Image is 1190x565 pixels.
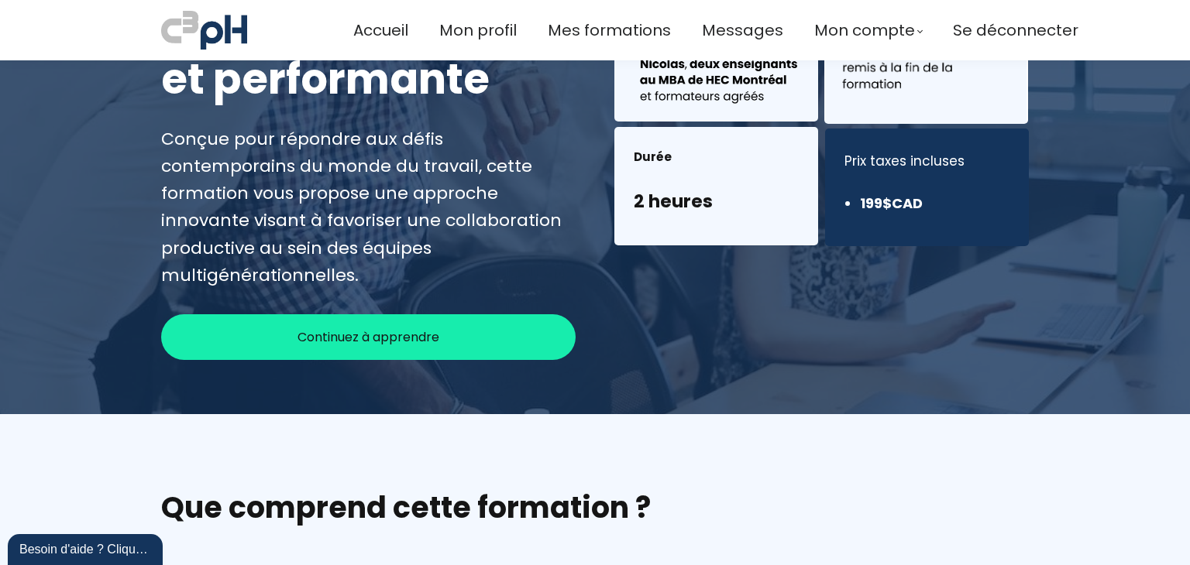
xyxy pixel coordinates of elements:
span: Mon compte [814,18,915,43]
font: 2 heures [634,189,713,214]
a: Mes formations [548,18,671,43]
a: Mon profil [439,18,517,43]
font: Conçue pour répondre aux défis contemporains du monde du travail, cette formation vous propose un... [161,127,562,287]
font: Durée [634,149,672,165]
font: Prix ​​taxes incluses [844,152,965,170]
iframe: chat widget [8,531,166,565]
font: Que comprend cette formation ? [161,487,651,528]
a: Se déconnecter [953,18,1078,43]
a: Messages [702,18,783,43]
img: a70bc7685e0efc0bd0b04b3506828469.jpeg [161,8,247,53]
span: Continuez à apprendre [297,327,439,347]
a: Accueil [353,18,408,43]
font: 199$CAD [860,193,923,213]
